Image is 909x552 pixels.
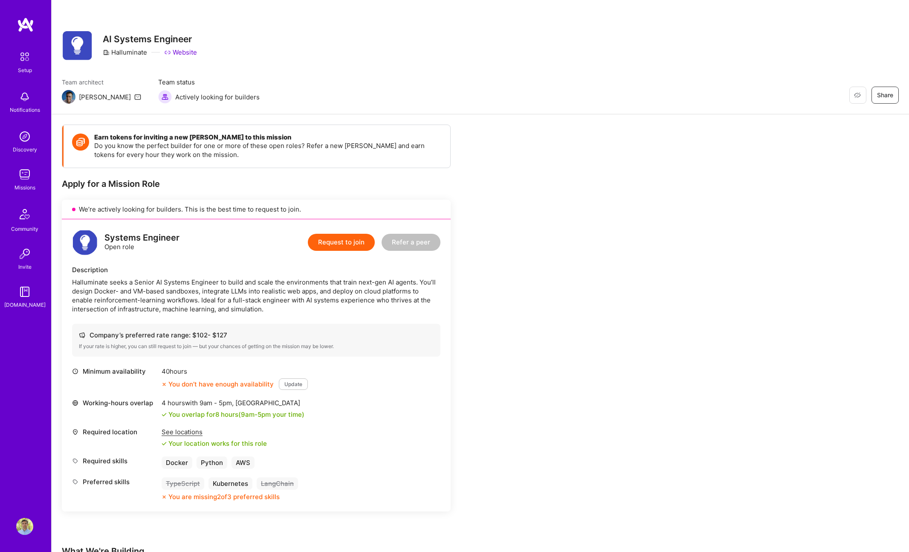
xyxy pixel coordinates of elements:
[16,128,33,145] img: discovery
[162,412,167,417] i: icon Check
[168,410,304,419] div: You overlap for 8 hours ( your time)
[16,88,33,105] img: bell
[72,367,157,376] div: Minimum availability
[257,477,298,490] div: LangChain
[18,66,32,75] div: Setup
[14,518,35,535] a: User Avatar
[72,368,78,375] i: icon Clock
[308,234,375,251] button: Request to join
[158,78,260,87] span: Team status
[14,204,35,224] img: Community
[164,48,197,57] a: Website
[16,166,33,183] img: teamwork
[79,332,85,338] i: icon Cash
[62,200,451,219] div: We’re actively looking for builders. This is the best time to request to join.
[241,410,271,418] span: 9am - 5pm
[162,382,167,387] i: icon CloseOrange
[62,90,75,104] img: Team Architect
[72,429,78,435] i: icon Location
[162,456,192,469] div: Docker
[13,145,37,154] div: Discovery
[877,91,893,99] span: Share
[4,300,46,309] div: [DOMAIN_NAME]
[72,134,89,151] img: Token icon
[72,278,440,314] div: Halluminate seeks a Senior AI Systems Engineer to build and scale the environments that train nex...
[62,178,451,189] div: Apply for a Mission Role
[79,343,434,350] div: If your rate is higher, you can still request to join — but your chances of getting on the missio...
[72,427,157,436] div: Required location
[79,93,131,102] div: [PERSON_NAME]
[16,48,34,66] img: setup
[162,494,167,500] i: icon CloseOrange
[16,518,33,535] img: User Avatar
[232,456,255,469] div: AWS
[162,380,274,389] div: You don’t have enough availability
[854,92,861,99] i: icon EyeClosed
[16,245,33,262] img: Invite
[197,456,227,469] div: Python
[162,398,304,407] div: 4 hours with [GEOGRAPHIC_DATA]
[162,439,267,448] div: Your location works for this role
[10,105,40,114] div: Notifications
[72,265,440,274] div: Description
[162,477,204,490] div: TypeScript
[168,492,280,501] div: You are missing 2 of 3 preferred skills
[72,477,157,486] div: Preferred skills
[62,30,93,61] img: Company Logo
[175,93,260,102] span: Actively looking for builders
[17,17,34,32] img: logo
[72,479,78,485] i: icon Tag
[94,141,442,159] p: Do you know the perfect builder for one or more of these open roles? Refer a new [PERSON_NAME] an...
[104,233,179,251] div: Open role
[72,400,78,406] i: icon World
[62,78,141,87] span: Team architect
[208,477,252,490] div: Kubernetes
[162,427,267,436] div: See locations
[382,234,440,251] button: Refer a peer
[72,398,157,407] div: Working-hours overlap
[72,230,98,255] img: logo
[103,34,197,44] h3: AI Systems Engineer
[162,441,167,446] i: icon Check
[103,48,147,57] div: Halluminate
[14,183,35,192] div: Missions
[871,87,899,104] button: Share
[279,378,308,390] button: Update
[72,456,157,465] div: Required skills
[18,262,32,271] div: Invite
[72,458,78,464] i: icon Tag
[162,367,308,376] div: 40 hours
[79,331,434,340] div: Company’s preferred rate range: $ 102 - $ 127
[198,399,235,407] span: 9am - 5pm ,
[94,134,442,141] h4: Earn tokens for inviting a new [PERSON_NAME] to this mission
[158,90,172,104] img: Actively looking for builders
[16,283,33,300] img: guide book
[134,93,141,100] i: icon Mail
[11,224,38,233] div: Community
[103,49,110,56] i: icon CompanyGray
[104,233,179,242] div: Systems Engineer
